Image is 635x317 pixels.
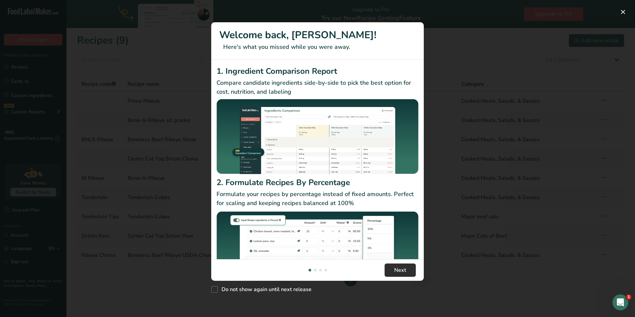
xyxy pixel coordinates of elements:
[385,264,416,277] button: Next
[612,294,628,310] iframe: Intercom live chat
[394,266,406,274] span: Next
[217,210,418,290] img: Formulate Recipes By Percentage
[219,28,416,43] h1: Welcome back, [PERSON_NAME]!
[218,286,312,293] span: Do not show again until next release
[217,176,418,188] h2: 2. Formulate Recipes By Percentage
[217,190,418,208] p: Formulate your recipes by percentage instead of fixed amounts. Perfect for scaling and keeping re...
[219,43,416,52] p: Here's what you missed while you were away.
[217,99,418,174] img: Ingredient Comparison Report
[217,65,418,77] h2: 1. Ingredient Comparison Report
[217,78,418,96] p: Compare candidate ingredients side-by-side to pick the best option for cost, nutrition, and labeling
[626,294,631,300] span: 1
